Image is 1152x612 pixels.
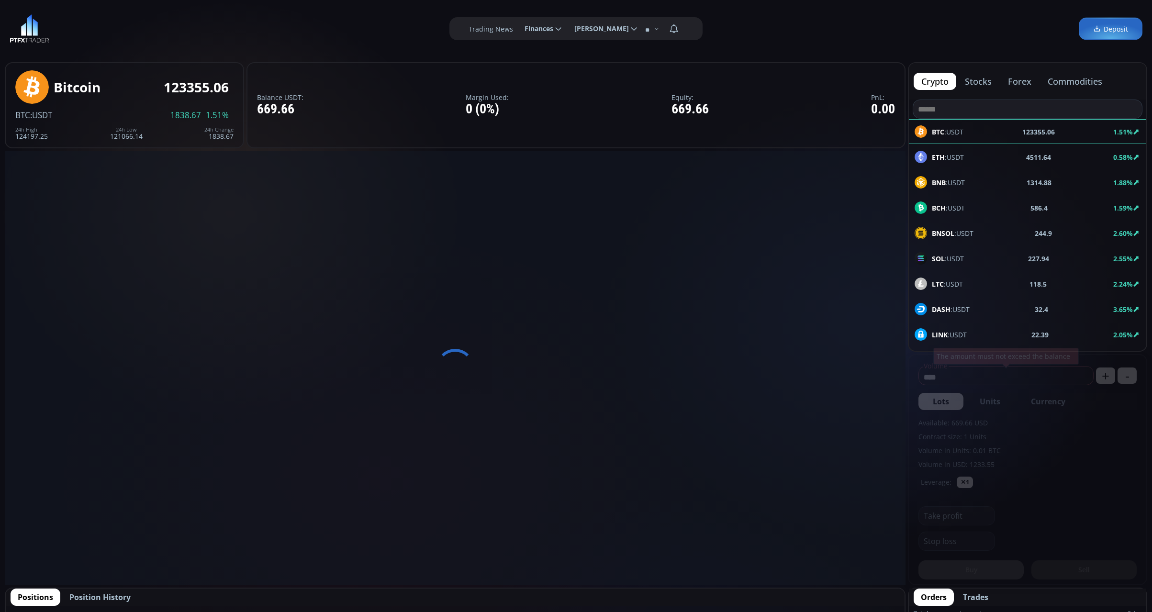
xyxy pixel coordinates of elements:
img: LOGO [10,14,49,43]
b: 1.59% [1113,203,1133,212]
b: 4511.64 [1026,152,1051,162]
span: :USDT [932,178,965,188]
span: :USDT [932,203,965,213]
span: :USDT [932,279,963,289]
b: BNB [932,178,946,187]
span: :USDT [932,254,964,264]
b: ETH [932,153,945,162]
span: Orders [921,591,947,603]
span: Trades [963,591,988,603]
b: 32.4 [1035,304,1048,314]
b: 3.65% [1113,305,1133,314]
b: LTC [932,279,944,289]
button: commodities [1040,73,1110,90]
button: crypto [914,73,956,90]
b: 0.58% [1113,153,1133,162]
button: stocks [957,73,999,90]
label: Trading News [469,24,513,34]
div: 121066.14 [110,127,143,140]
div: 24h Low [110,127,143,133]
b: 1.88% [1113,178,1133,187]
button: forex [1000,73,1039,90]
span: :USDT [932,228,973,238]
b: 227.94 [1028,254,1049,264]
b: BCH [932,203,946,212]
label: PnL: [871,94,895,101]
span: :USDT [932,330,967,340]
span: Finances [518,19,553,38]
div: 669.66 [257,102,303,117]
b: BNSOL [932,229,954,238]
span: :USDT [932,304,970,314]
button: Position History [62,589,138,606]
b: 118.5 [1029,279,1047,289]
div: 1838.67 [204,127,234,140]
b: DASH [932,305,951,314]
a: Deposit [1079,18,1142,40]
span: Deposit [1093,24,1128,34]
label: Balance USDT: [257,94,303,101]
div: 24h Change [204,127,234,133]
div: 669.66 [671,102,709,117]
b: 2.05% [1113,330,1133,339]
label: Margin Used: [466,94,509,101]
b: 2.55% [1113,254,1133,263]
b: 2.60% [1113,229,1133,238]
b: 586.4 [1030,203,1048,213]
button: Positions [11,589,60,606]
b: SOL [932,254,945,263]
b: LINK [932,330,948,339]
b: 2.24% [1113,279,1133,289]
label: Equity: [671,94,709,101]
span: BTC [15,110,30,121]
b: 22.39 [1031,330,1049,340]
div: 123355.06 [164,80,229,95]
span: [PERSON_NAME] [568,19,629,38]
div: Bitcoin [54,80,101,95]
div: 24h High [15,127,48,133]
span: Positions [18,591,53,603]
button: Orders [914,589,954,606]
b: 1314.88 [1027,178,1051,188]
span: :USDT [30,110,52,121]
button: Trades [956,589,995,606]
span: 1838.67 [170,111,201,120]
span: 1.51% [206,111,229,120]
div: 0 (0%) [466,102,509,117]
div: 0.00 [871,102,895,117]
div: 124197.25 [15,127,48,140]
span: :USDT [932,152,964,162]
b: 244.9 [1035,228,1052,238]
span: Position History [69,591,131,603]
